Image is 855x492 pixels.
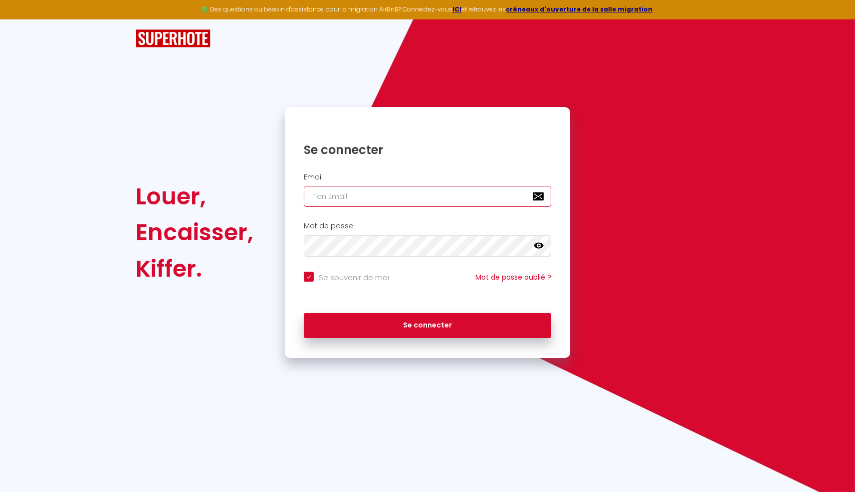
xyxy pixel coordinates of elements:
img: SuperHote logo [136,29,211,48]
input: Ton Email [304,186,551,207]
div: Louer, [136,178,253,214]
h1: Se connecter [304,142,551,158]
div: Encaisser, [136,214,253,250]
a: ICI [453,5,462,13]
div: Kiffer. [136,251,253,287]
button: Se connecter [304,313,551,338]
button: Ouvrir le widget de chat LiveChat [8,4,38,34]
a: créneaux d'ouverture de la salle migration [506,5,653,13]
h2: Mot de passe [304,222,551,230]
a: Mot de passe oublié ? [475,272,551,282]
h2: Email [304,173,551,181]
